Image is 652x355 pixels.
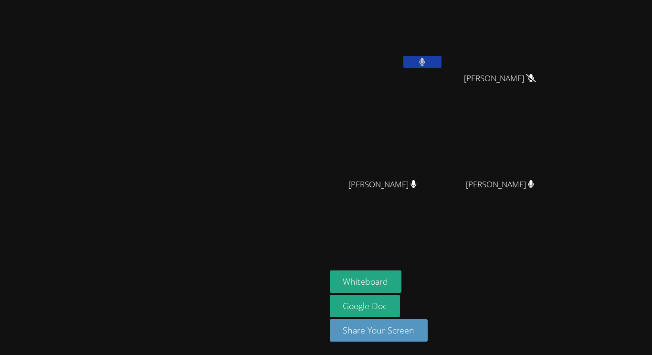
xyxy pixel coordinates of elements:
button: Share Your Screen [330,319,428,342]
a: Google Doc [330,295,400,317]
span: [PERSON_NAME] [348,178,417,192]
span: [PERSON_NAME] [464,72,536,86]
button: Whiteboard [330,270,402,293]
span: [PERSON_NAME] [466,178,534,192]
